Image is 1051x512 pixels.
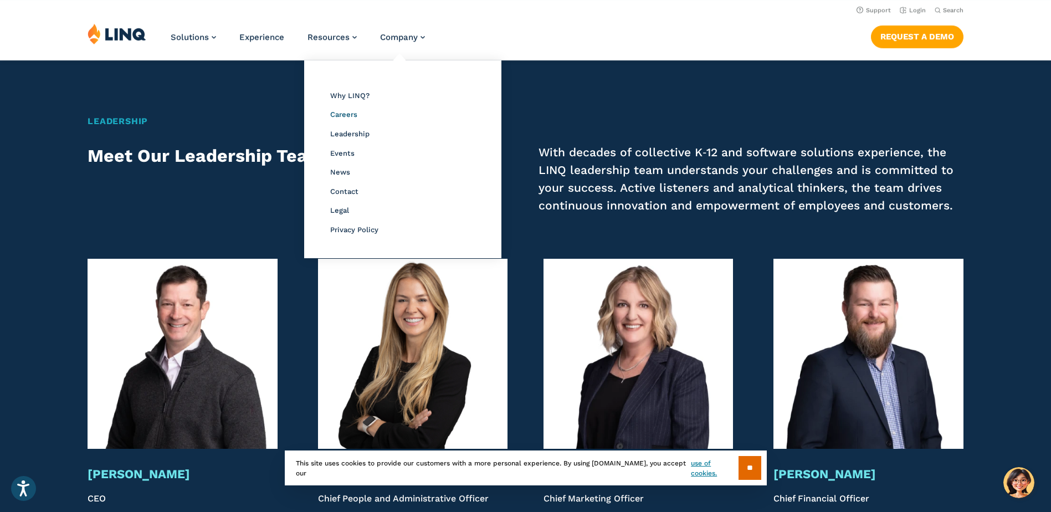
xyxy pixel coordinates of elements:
[857,7,891,14] a: Support
[871,25,963,48] a: Request a Demo
[88,145,324,166] strong: Meet Our Leadership Team
[330,149,355,157] a: Events
[544,259,734,449] img: Christine Pribilski Headshot
[307,32,350,42] span: Resources
[330,187,358,196] a: Contact
[330,110,357,119] a: Careers
[285,450,767,485] div: This site uses cookies to provide our customers with a more personal experience. By using [DOMAIN...
[88,467,278,482] h3: [PERSON_NAME]
[330,91,370,100] a: Why LINQ?
[171,32,216,42] a: Solutions
[88,23,146,44] img: LINQ | K‑12 Software
[900,7,926,14] a: Login
[380,32,418,42] span: Company
[171,23,425,60] nav: Primary Navigation
[239,32,284,42] a: Experience
[773,259,963,449] img: Cody Draper Headshot
[330,168,350,176] a: News
[330,226,378,234] a: Privacy Policy
[171,32,209,42] span: Solutions
[330,130,370,138] a: Leadership
[871,23,963,48] nav: Button Navigation
[88,259,278,449] img: Bryan Jones Headshot
[691,458,738,478] a: use of cookies.
[943,7,963,14] span: Search
[539,144,963,214] p: With decades of collective K‑12 and software solutions experience, the LINQ leadership team under...
[935,6,963,14] button: Open Search Bar
[318,259,508,449] img: Catherine Duke Headshot
[380,32,425,42] a: Company
[1003,467,1034,498] button: Hello, have a question? Let’s chat.
[330,206,349,214] a: Legal
[88,115,963,128] h2: Leadership
[773,467,963,482] h3: [PERSON_NAME]
[307,32,357,42] a: Resources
